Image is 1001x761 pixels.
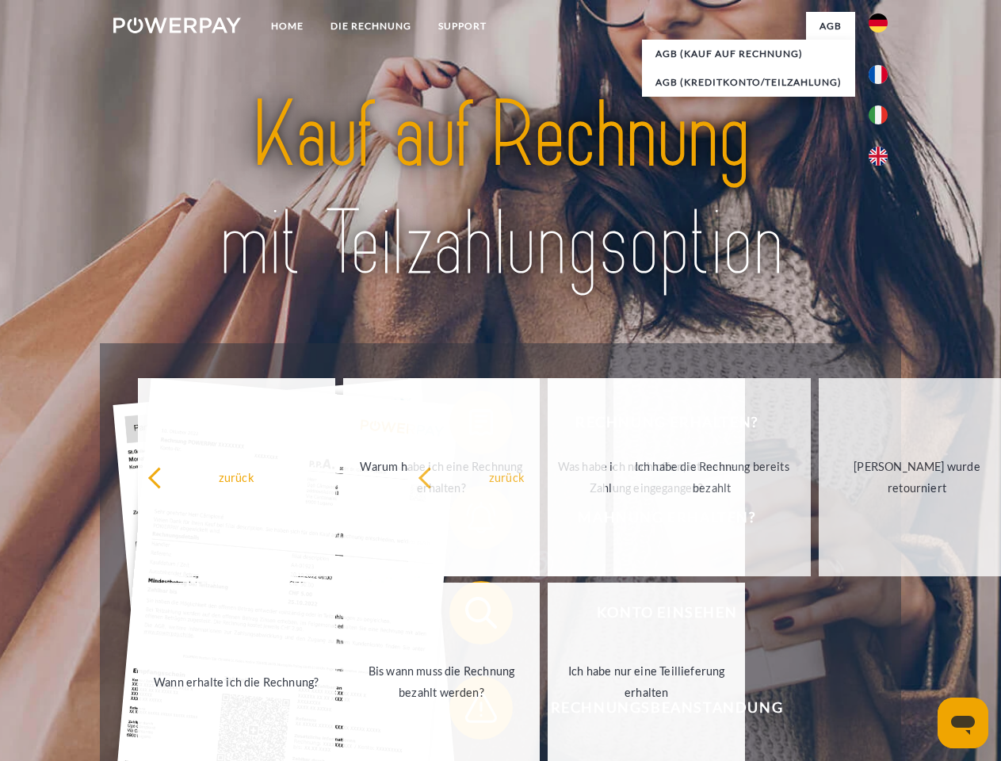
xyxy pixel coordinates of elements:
a: AGB (Kauf auf Rechnung) [642,40,855,68]
img: title-powerpay_de.svg [151,76,850,304]
a: agb [806,12,855,40]
img: en [869,147,888,166]
img: logo-powerpay-white.svg [113,17,241,33]
div: Ich habe nur eine Teillieferung erhalten [557,660,735,703]
iframe: Schaltfläche zum Öffnen des Messaging-Fensters [938,698,988,748]
div: Bis wann muss die Rechnung bezahlt werden? [353,660,531,703]
a: Home [258,12,317,40]
div: Warum habe ich eine Rechnung erhalten? [353,456,531,499]
div: Wann erhalte ich die Rechnung? [147,671,326,692]
div: zurück [147,466,326,488]
img: de [869,13,888,33]
a: DIE RECHNUNG [317,12,425,40]
a: AGB (Kreditkonto/Teilzahlung) [642,68,855,97]
img: fr [869,65,888,84]
img: it [869,105,888,124]
div: Ich habe die Rechnung bereits bezahlt [623,456,801,499]
a: SUPPORT [425,12,500,40]
div: zurück [418,466,596,488]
